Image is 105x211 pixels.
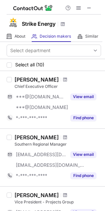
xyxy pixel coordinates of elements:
span: [EMAIL_ADDRESS][DOMAIN_NAME] [16,162,85,168]
div: Select department [10,47,51,54]
span: Select all (10) [15,62,44,67]
button: Reveal Button [70,93,96,100]
button: Reveal Button [70,151,96,158]
div: Chief Executive Officer [15,84,101,89]
span: [EMAIL_ADDRESS][DOMAIN_NAME] [16,152,66,158]
span: About [15,34,25,39]
button: Reveal Button [70,115,96,121]
span: ***@[DOMAIN_NAME] [16,94,66,100]
div: Southern Regional Manager [15,141,101,147]
span: Decision makers [40,34,71,39]
button: Reveal Button [70,172,96,179]
div: [PERSON_NAME] [15,76,59,83]
div: Vice President - Projects Group [15,199,101,205]
div: [PERSON_NAME] [15,192,59,198]
span: ***@[DOMAIN_NAME] [16,104,68,110]
img: ContactOut v5.3.10 [13,4,53,12]
div: [PERSON_NAME] [15,134,59,141]
span: Similar [85,34,98,39]
h1: Strike Energy [22,20,55,28]
img: a140a58c75847de0f8cd13d54cefb9fa [7,16,20,29]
